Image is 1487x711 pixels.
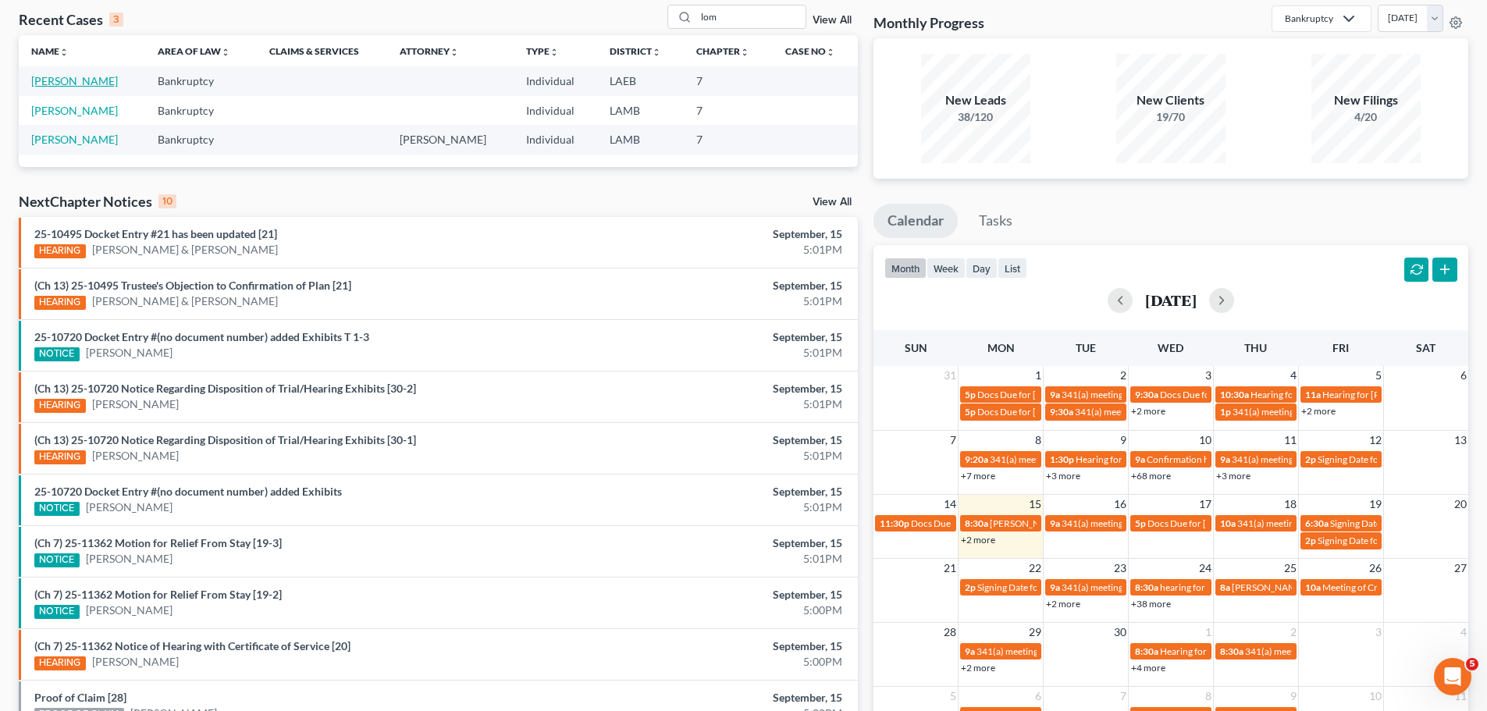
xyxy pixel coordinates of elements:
div: September, 15 [583,535,842,551]
td: LAMB [597,125,684,154]
span: 3 [1374,623,1383,642]
span: 341(a) meeting for [PERSON_NAME] [977,645,1127,657]
span: 19 [1368,495,1383,514]
th: Claims & Services [257,35,387,66]
i: unfold_more [550,48,559,57]
h3: Monthly Progress [873,13,984,32]
span: Thu [1244,341,1267,354]
a: +7 more [961,470,995,482]
a: [PERSON_NAME] [86,499,173,515]
span: 10a [1220,517,1236,529]
a: +2 more [1301,405,1336,417]
div: 19/70 [1116,109,1226,125]
span: 25 [1282,559,1298,578]
div: HEARING [34,296,86,310]
span: Hearing for [PERSON_NAME] & [PERSON_NAME] [1160,645,1364,657]
div: NOTICE [34,605,80,619]
div: HEARING [34,244,86,258]
td: Bankruptcy [145,96,256,125]
span: 1p [1220,406,1231,418]
td: 7 [684,66,773,95]
span: 1 [1204,623,1213,642]
a: [PERSON_NAME] [31,104,118,117]
span: 29 [1027,623,1043,642]
a: +3 more [1046,470,1080,482]
div: HEARING [34,399,86,413]
div: New Leads [921,91,1030,109]
span: 2 [1289,623,1298,642]
a: 25-10720 Docket Entry #(no document number) added Exhibits [34,485,342,498]
a: (Ch 7) 25-11362 Motion for Relief From Stay [19-3] [34,536,282,549]
a: 25-10495 Docket Entry #21 has been updated [21] [34,227,277,240]
span: Docs Due for [PERSON_NAME] [977,389,1106,400]
span: 341(a) meeting for [PERSON_NAME] [990,453,1140,465]
span: 8:30a [1135,645,1158,657]
span: 11a [1305,389,1321,400]
span: 27 [1453,559,1468,578]
div: September, 15 [583,432,842,448]
div: NextChapter Notices [19,192,176,211]
div: NOTICE [34,502,80,516]
span: 8 [1033,431,1043,450]
td: Bankruptcy [145,125,256,154]
span: Docs Due for [PERSON_NAME] [1147,517,1276,529]
span: Signing Date for [PERSON_NAME] and [PERSON_NAME] [977,581,1209,593]
span: 9:30a [1135,389,1158,400]
span: 1 [1033,366,1043,385]
a: +38 more [1131,598,1171,610]
div: September, 15 [583,278,842,293]
div: Bankruptcy [1285,12,1333,25]
span: Docs Due for [PERSON_NAME] [977,406,1106,418]
span: Sat [1416,341,1435,354]
span: 12 [1368,431,1383,450]
a: (Ch 7) 25-11362 Notice of Hearing with Certificate of Service [20] [34,639,350,652]
span: 7 [948,431,958,450]
a: +2 more [1131,405,1165,417]
td: Bankruptcy [145,66,256,95]
a: Area of Lawunfold_more [158,45,230,57]
i: unfold_more [652,48,661,57]
td: Individual [514,66,597,95]
span: 5 [948,687,958,706]
div: 5:00PM [583,654,842,670]
div: 5:01PM [583,293,842,309]
span: 24 [1197,559,1213,578]
div: Recent Cases [19,10,123,29]
span: 341(a) meeting for [PERSON_NAME] [1245,645,1396,657]
span: hearing for [PERSON_NAME] [1160,581,1280,593]
a: View All [813,15,852,26]
div: HEARING [34,656,86,670]
span: 341(a) meeting for [PERSON_NAME] [1062,581,1212,593]
span: Wed [1158,341,1183,354]
span: 3 [1204,366,1213,385]
a: [PERSON_NAME] [92,396,179,412]
span: [PERSON_NAME] [990,517,1063,529]
span: 23 [1112,559,1128,578]
a: Calendar [873,204,958,238]
div: New Clients [1116,91,1226,109]
span: 31 [942,366,958,385]
i: unfold_more [59,48,69,57]
span: 4 [1459,623,1468,642]
div: September, 15 [583,690,842,706]
span: 20 [1453,495,1468,514]
a: +2 more [1046,598,1080,610]
a: [PERSON_NAME] [31,133,118,146]
div: September, 15 [583,226,842,242]
button: list [998,258,1027,279]
div: 38/120 [921,109,1030,125]
a: View All [813,197,852,208]
div: 5:01PM [583,499,842,515]
a: Case Nounfold_more [785,45,835,57]
a: +4 more [1131,662,1165,674]
span: 21 [942,559,958,578]
a: (Ch 13) 25-10720 Notice Regarding Disposition of Trial/Hearing Exhibits [30-1] [34,433,416,446]
td: [PERSON_NAME] [387,125,514,154]
div: 5:01PM [583,242,842,258]
div: September, 15 [583,484,842,499]
span: Mon [987,341,1015,354]
input: Search by name... [696,5,806,28]
span: 14 [942,495,958,514]
span: Fri [1332,341,1349,354]
span: Signing Date for [PERSON_NAME] [1330,517,1470,529]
